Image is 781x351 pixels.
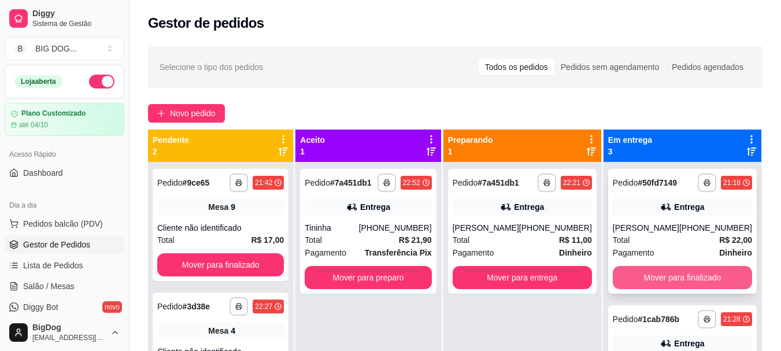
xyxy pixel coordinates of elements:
span: Pedido [157,302,183,311]
span: Pagamento [613,246,654,259]
span: BigDog [32,323,106,333]
div: Dia a dia [5,196,124,215]
strong: # 7a451db1 [330,178,372,187]
button: Alterar Status [89,75,114,88]
span: Pedido [453,178,478,187]
h2: Gestor de pedidos [148,14,264,32]
button: Mover para finalizado [157,253,284,276]
button: Pedidos balcão (PDV) [5,215,124,233]
span: Total [305,234,322,246]
a: Dashboard [5,164,124,182]
span: Pagamento [453,246,494,259]
p: Aceito [300,134,325,146]
span: plus [157,109,165,117]
span: Mesa [208,325,228,337]
strong: # 9ce65 [183,178,210,187]
div: Loja aberta [14,75,62,88]
strong: # 3d38e [183,302,210,311]
span: Total [453,234,470,246]
button: BigDog[EMAIL_ADDRESS][DOMAIN_NAME] [5,319,124,346]
div: Cliente não identificado [157,222,284,234]
button: Mover para entrega [453,266,592,289]
span: Selecione o tipo dos pedidos [160,61,263,73]
span: Lista de Pedidos [23,260,83,271]
span: Dashboard [23,167,63,179]
strong: R$ 21,90 [399,235,432,245]
div: Pedidos sem agendamento [554,59,665,75]
article: Plano Customizado [21,109,86,118]
span: Diggy Bot [23,301,58,313]
span: Total [157,234,175,246]
strong: Transferência Pix [365,248,432,257]
strong: Dinheiro [719,248,752,257]
span: Pedido [305,178,330,187]
div: Entrega [514,201,544,213]
a: Gestor de Pedidos [5,235,124,254]
div: Acesso Rápido [5,145,124,164]
p: Preparando [448,134,493,146]
p: 3 [608,146,652,157]
p: 2 [153,146,189,157]
button: Mover para preparo [305,266,431,289]
div: BIG DOG ... [35,43,77,54]
div: [PHONE_NUMBER] [679,222,752,234]
p: Em entrega [608,134,652,146]
span: [EMAIL_ADDRESS][DOMAIN_NAME] [32,333,106,342]
div: Tininha [305,222,358,234]
div: [PERSON_NAME] [453,222,519,234]
strong: # 50fd7149 [638,178,677,187]
article: até 04/10 [19,120,48,130]
div: [PHONE_NUMBER] [519,222,592,234]
span: Novo pedido [170,107,216,120]
div: Entrega [360,201,390,213]
div: 22:52 [403,178,420,187]
span: Diggy [32,9,120,19]
div: [PERSON_NAME] [613,222,679,234]
span: Pedido [613,178,638,187]
div: 22:21 [563,178,580,187]
button: Novo pedido [148,104,225,123]
div: 9 [231,201,235,213]
a: Plano Customizadoaté 04/10 [5,103,124,136]
div: Pedidos agendados [665,59,750,75]
span: Gestor de Pedidos [23,239,90,250]
p: 1 [300,146,325,157]
a: Diggy Botnovo [5,298,124,316]
strong: # 7a451db1 [478,178,519,187]
span: Pedido [157,178,183,187]
div: 21:18 [723,178,741,187]
div: [PHONE_NUMBER] [359,222,432,234]
span: B [14,43,26,54]
span: Sistema de Gestão [32,19,120,28]
div: Entrega [674,338,704,349]
div: 21:28 [723,315,741,324]
button: Select a team [5,37,124,60]
div: Entrega [674,201,704,213]
div: Todos os pedidos [479,59,554,75]
span: Pedidos balcão (PDV) [23,218,103,230]
strong: # 1cab786b [638,315,679,324]
p: Pendente [153,134,189,146]
strong: R$ 22,00 [719,235,752,245]
span: Salão / Mesas [23,280,75,292]
span: Total [613,234,630,246]
a: Salão / Mesas [5,277,124,295]
strong: R$ 17,00 [251,235,284,245]
div: 22:27 [255,302,272,311]
span: Pedido [613,315,638,324]
strong: Dinheiro [559,248,592,257]
a: Lista de Pedidos [5,256,124,275]
button: Mover para finalizado [613,266,752,289]
strong: R$ 11,00 [559,235,592,245]
div: 4 [231,325,235,337]
span: Pagamento [305,246,346,259]
span: Mesa [208,201,228,213]
a: DiggySistema de Gestão [5,5,124,32]
div: 21:42 [255,178,272,187]
p: 1 [448,146,493,157]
